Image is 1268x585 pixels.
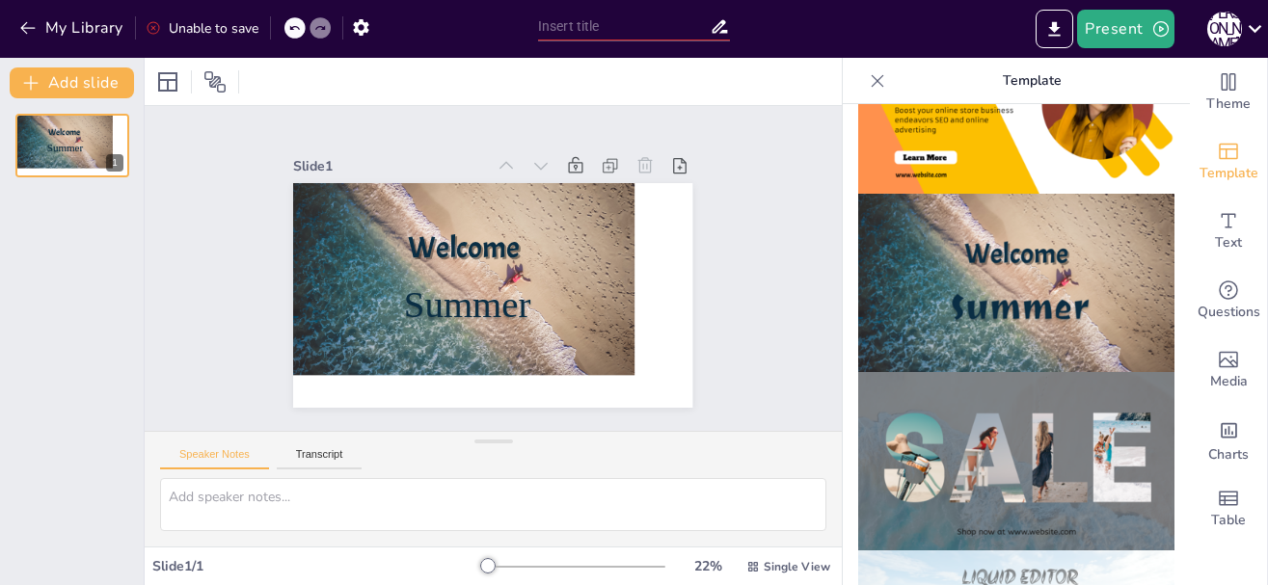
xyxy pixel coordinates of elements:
span: Position [203,70,227,93]
img: thumb-5.png [858,194,1174,372]
span: Welcome [408,229,520,267]
div: Change the overall theme [1190,58,1267,127]
div: Layout [152,66,183,97]
span: Summer [47,143,83,154]
span: Media [1210,371,1248,392]
span: Single View [764,559,830,574]
p: Template [893,58,1171,104]
span: Charts [1208,444,1249,465]
button: Add slide [10,67,134,98]
div: Add images, graphics, shapes or video [1190,335,1267,405]
button: Speaker Notes [160,448,269,469]
span: Theme [1206,93,1251,115]
div: Add charts and graphs [1190,405,1267,474]
span: Text [1215,232,1242,253]
div: Slide 1 / 1 [152,557,480,575]
div: Slide 1 [293,157,484,175]
div: [PERSON_NAME] [1207,12,1242,46]
div: Get real-time input from your audience [1190,266,1267,335]
div: Add text boxes [1190,197,1267,266]
button: [PERSON_NAME] [1207,10,1242,48]
button: Transcript [277,448,363,469]
img: thumb-6.png [858,372,1174,550]
span: Template [1200,163,1258,184]
div: 1 [106,154,123,172]
div: Unable to save [146,19,258,38]
div: Add a table [1190,474,1267,544]
button: My Library [14,13,131,43]
input: Insert title [538,13,710,40]
div: 22 % [685,557,731,575]
span: Questions [1198,302,1260,323]
span: Summer [404,284,531,326]
span: Table [1211,510,1246,531]
span: Welcome [48,127,80,138]
img: thumb-4.png [858,15,1174,194]
button: Export to PowerPoint [1036,10,1073,48]
div: Add ready made slides [1190,127,1267,197]
button: Present [1077,10,1174,48]
div: https://i.imgur.com/CcFOSpE.jpgWelcomeSummer1 [15,114,129,177]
